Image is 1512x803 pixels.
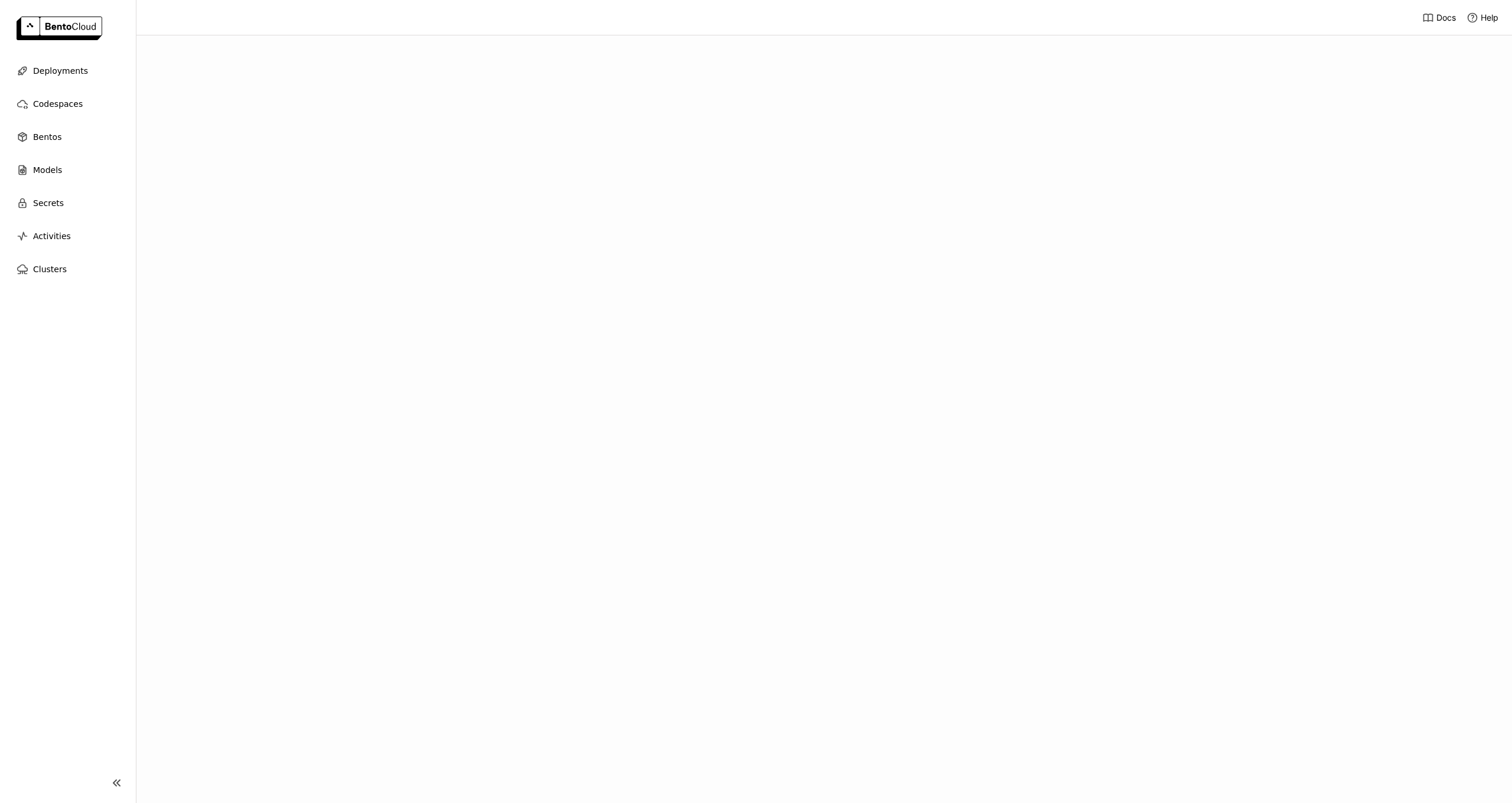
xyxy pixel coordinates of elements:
[33,130,61,144] span: Bentos
[1422,12,1456,24] a: Docs
[17,17,102,40] img: logo
[9,224,126,248] a: Activities
[33,64,88,78] span: Deployments
[1467,12,1498,24] div: Help
[1436,12,1456,23] span: Docs
[33,196,64,210] span: Secrets
[9,257,126,281] a: Clusters
[33,229,71,243] span: Activities
[9,158,126,182] a: Models
[33,163,62,177] span: Models
[33,262,67,276] span: Clusters
[33,97,83,111] span: Codespaces
[1481,12,1498,23] span: Help
[9,191,126,215] a: Secrets
[9,125,126,149] a: Bentos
